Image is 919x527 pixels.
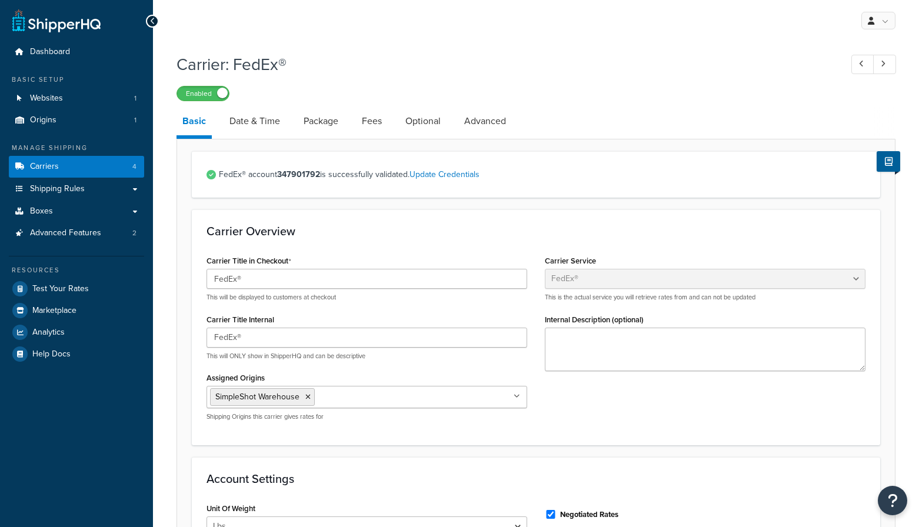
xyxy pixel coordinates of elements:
[9,88,144,109] a: Websites1
[9,343,144,365] a: Help Docs
[30,94,63,104] span: Websites
[32,306,76,316] span: Marketplace
[560,509,618,520] label: Negotiated Rates
[877,151,900,172] button: Show Help Docs
[207,472,865,485] h3: Account Settings
[545,293,865,302] p: This is the actual service you will retrieve rates from and can not be updated
[9,109,144,131] li: Origins
[177,86,229,101] label: Enabled
[9,143,144,153] div: Manage Shipping
[207,315,274,324] label: Carrier Title Internal
[9,88,144,109] li: Websites
[32,284,89,294] span: Test Your Rates
[409,168,480,181] a: Update Credentials
[356,107,388,135] a: Fees
[298,107,344,135] a: Package
[134,94,136,104] span: 1
[851,55,874,74] a: Previous Record
[224,107,286,135] a: Date & Time
[30,184,85,194] span: Shipping Rules
[399,107,447,135] a: Optional
[9,109,144,131] a: Origins1
[30,115,56,125] span: Origins
[30,162,59,172] span: Carriers
[878,486,907,515] button: Open Resource Center
[9,178,144,200] a: Shipping Rules
[177,53,830,76] h1: Carrier: FedEx®
[132,162,136,172] span: 4
[9,222,144,244] li: Advanced Features
[458,107,512,135] a: Advanced
[30,206,53,216] span: Boxes
[177,107,212,139] a: Basic
[215,391,299,403] span: SimpleShot Warehouse
[207,256,291,266] label: Carrier Title in Checkout
[9,201,144,222] a: Boxes
[9,278,144,299] a: Test Your Rates
[277,168,320,181] strong: 347901792
[9,41,144,63] a: Dashboard
[9,222,144,244] a: Advanced Features2
[219,166,865,183] span: FedEx® account is successfully validated.
[9,75,144,85] div: Basic Setup
[545,315,644,324] label: Internal Description (optional)
[134,115,136,125] span: 1
[30,228,101,238] span: Advanced Features
[32,349,71,359] span: Help Docs
[207,225,865,238] h3: Carrier Overview
[207,352,527,361] p: This will ONLY show in ShipperHQ and can be descriptive
[32,328,65,338] span: Analytics
[132,228,136,238] span: 2
[9,265,144,275] div: Resources
[9,322,144,343] a: Analytics
[9,300,144,321] a: Marketplace
[207,293,527,302] p: This will be displayed to customers at checkout
[30,47,70,57] span: Dashboard
[545,256,596,265] label: Carrier Service
[207,412,527,421] p: Shipping Origins this carrier gives rates for
[9,156,144,178] li: Carriers
[873,55,896,74] a: Next Record
[207,504,255,513] label: Unit Of Weight
[207,373,265,382] label: Assigned Origins
[9,156,144,178] a: Carriers4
